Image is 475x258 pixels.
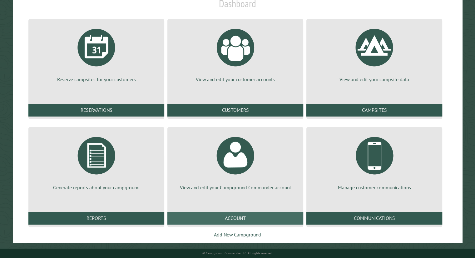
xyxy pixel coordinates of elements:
[167,212,303,224] a: Account
[167,104,303,116] a: Customers
[306,212,442,224] a: Communications
[36,24,157,83] a: Reserve campsites for your customers
[314,184,435,191] p: Manage customer communications
[36,76,157,83] p: Reserve campsites for your customers
[175,132,296,191] a: View and edit your Campground Commander account
[214,231,261,238] a: Add New Campground
[314,132,435,191] a: Manage customer communications
[175,24,296,83] a: View and edit your customer accounts
[36,132,157,191] a: Generate reports about your campground
[314,24,435,83] a: View and edit your campsite data
[175,76,296,83] p: View and edit your customer accounts
[175,184,296,191] p: View and edit your Campground Commander account
[306,104,442,116] a: Campsites
[36,184,157,191] p: Generate reports about your campground
[28,104,164,116] a: Reservations
[202,251,273,255] small: © Campground Commander LLC. All rights reserved.
[28,212,164,224] a: Reports
[314,76,435,83] p: View and edit your campsite data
